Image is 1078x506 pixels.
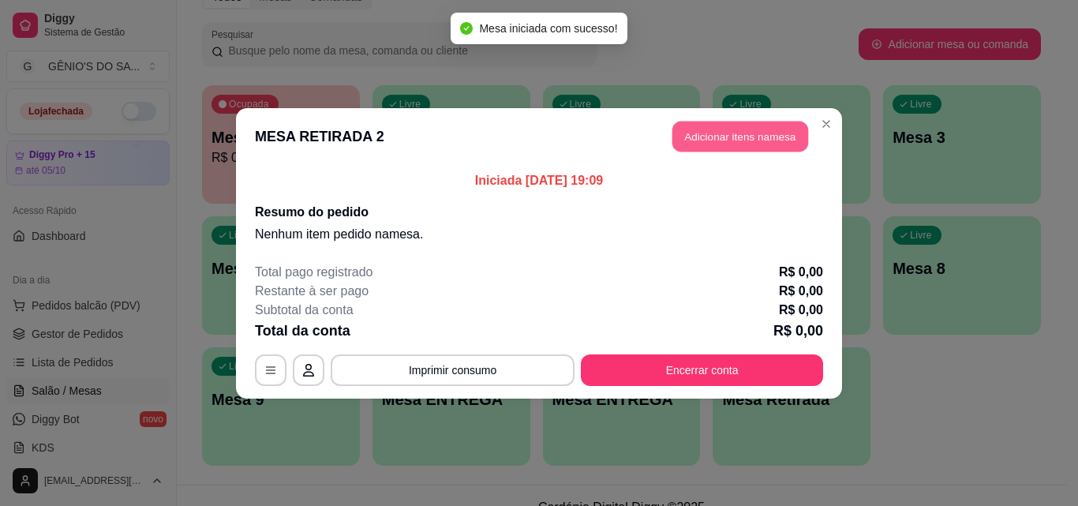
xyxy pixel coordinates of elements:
p: Iniciada [DATE] 19:09 [255,171,823,190]
span: check-circle [460,22,473,35]
p: Total da conta [255,320,350,342]
p: Total pago registrado [255,263,372,282]
header: MESA RETIRADA 2 [236,108,842,165]
span: Mesa iniciada com sucesso! [479,22,617,35]
button: Encerrar conta [581,354,823,386]
p: R$ 0,00 [779,301,823,320]
p: R$ 0,00 [773,320,823,342]
p: Restante à ser pago [255,282,369,301]
button: Adicionar itens namesa [672,121,808,152]
p: Nenhum item pedido na mesa . [255,225,823,244]
p: Subtotal da conta [255,301,354,320]
h2: Resumo do pedido [255,203,823,222]
p: R$ 0,00 [779,263,823,282]
p: R$ 0,00 [779,282,823,301]
button: Close [814,111,839,137]
button: Imprimir consumo [331,354,575,386]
